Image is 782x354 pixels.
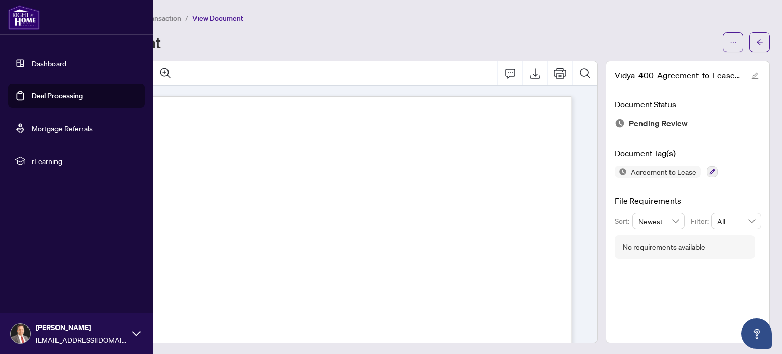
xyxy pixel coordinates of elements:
span: Vidya_400_Agreement_to_Lease_-_Residential_-_PropTx-[PERSON_NAME].pdf [615,69,742,81]
p: Sort: [615,215,632,227]
h4: File Requirements [615,195,761,207]
span: [EMAIL_ADDRESS][DOMAIN_NAME] [36,334,127,345]
img: Document Status [615,118,625,128]
a: Mortgage Referrals [32,124,93,133]
img: Profile Icon [11,324,30,343]
span: Agreement to Lease [627,168,701,175]
li: / [185,12,188,24]
button: Open asap [741,318,772,349]
span: arrow-left [756,39,763,46]
span: Pending Review [629,117,688,130]
a: Deal Processing [32,91,83,100]
div: No requirements available [623,241,705,253]
span: All [717,213,755,229]
a: Dashboard [32,59,66,68]
img: Status Icon [615,166,627,178]
span: Newest [638,213,679,229]
span: [PERSON_NAME] [36,322,127,333]
span: View Transaction [127,14,181,23]
h4: Document Tag(s) [615,147,761,159]
span: View Document [192,14,243,23]
span: ellipsis [730,39,737,46]
p: Filter: [691,215,711,227]
h4: Document Status [615,98,761,111]
span: rLearning [32,155,137,167]
img: logo [8,5,40,30]
span: edit [751,72,759,79]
